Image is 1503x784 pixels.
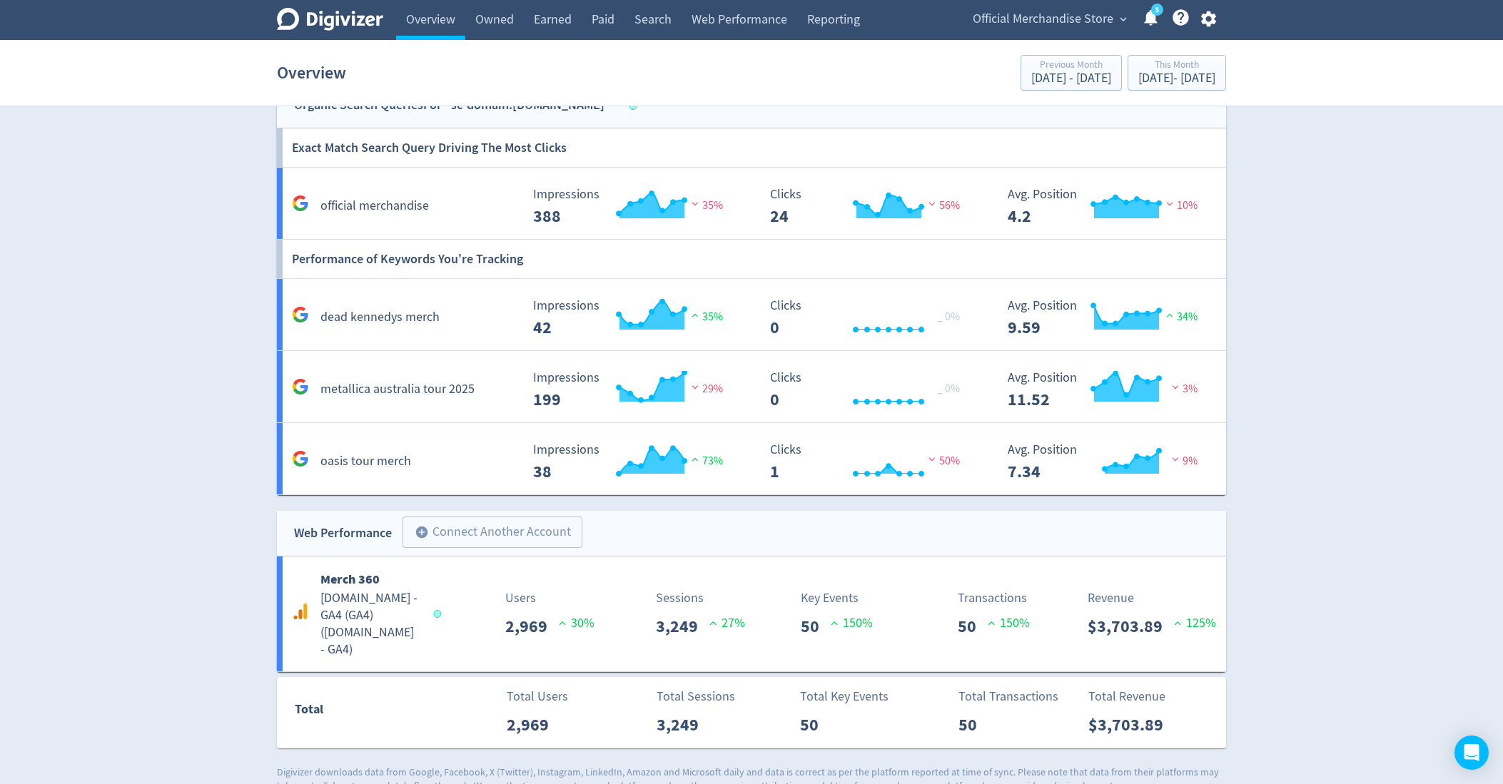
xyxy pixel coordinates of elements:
[1155,5,1159,15] text: 5
[937,310,960,324] span: _ 0%
[925,198,960,213] span: 56%
[294,523,392,544] div: Web Performance
[1001,371,1215,409] svg: Avg. Position 11.52
[1088,712,1175,738] p: $3,703.89
[559,614,594,633] p: 30 %
[1168,382,1183,392] img: negative-performance.svg
[1163,198,1198,213] span: 10%
[526,188,740,225] svg: Impressions 388
[657,712,710,738] p: 3,249
[763,371,977,409] svg: Clicks 0
[763,188,977,225] svg: Clicks 24
[526,371,740,409] svg: Impressions 199
[320,590,420,658] h5: [DOMAIN_NAME] - GA4 (GA4) ( [DOMAIN_NAME] - GA4 )
[507,712,560,738] p: 2,969
[763,299,977,337] svg: Clicks 0
[320,453,411,470] h5: oasis tour merch
[1001,188,1215,225] svg: Avg. Position 4.2
[1128,55,1226,91] button: This Month[DATE]- [DATE]
[656,589,704,608] p: Sessions
[1168,454,1198,468] span: 9%
[1117,13,1130,26] span: expand_more
[1088,589,1134,608] p: Revenue
[505,589,536,608] p: Users
[831,614,873,633] p: 150 %
[801,589,859,608] p: Key Events
[320,571,380,588] b: Merch 360
[277,556,1226,671] a: Merch 360[DOMAIN_NAME] - GA4 (GA4)([DOMAIN_NAME] - GA4)Users2,969 30%Sessions3,249 27%Key Events5...
[403,516,582,548] button: Connect Another Account
[688,454,723,468] span: 73%
[656,614,709,639] p: 3,249
[1001,299,1215,337] svg: Avg. Position 9.59
[434,610,446,618] span: Data last synced: 9 Sep 2025, 4:02pm (AEST)
[295,699,435,726] div: Total
[958,589,1027,608] p: Transactions
[277,279,1226,351] a: dead kennedys merch Impressions 42 Impressions 42 35% Clicks 0 Clicks 0 _ 0% Avg. Position 9.59 A...
[958,687,1058,706] p: Total Transactions
[292,240,523,278] h6: Performance of Keywords You're Tracking
[392,519,582,548] a: Connect Another Account
[988,614,1030,633] p: 150 %
[507,687,568,706] p: Total Users
[1031,60,1111,72] div: Previous Month
[657,687,735,706] p: Total Sessions
[320,381,475,398] h5: metallica australia tour 2025
[968,8,1130,31] button: Official Merchandise Store
[320,309,440,326] h5: dead kennedys merch
[688,454,702,464] img: positive-performance.svg
[415,525,429,539] span: add_circle
[688,310,702,320] img: positive-performance.svg
[800,687,889,706] p: Total Key Events
[800,712,830,738] p: 50
[925,454,960,468] span: 50%
[958,712,988,738] p: 50
[277,351,1226,423] a: metallica australia tour 2025 Impressions 199 Impressions 199 29% Clicks 0 Clicks 0 _ 0% Avg. Pos...
[292,450,309,467] svg: Google Analytics
[277,168,1226,240] a: official merchandise Impressions 388 Impressions 388 35% Clicks 24 Clicks 24 56% Avg. Position 4....
[801,614,831,639] p: 50
[688,198,702,209] img: negative-performance.svg
[1138,72,1215,85] div: [DATE] - [DATE]
[1168,454,1183,464] img: negative-performance.svg
[292,195,309,212] svg: Google Analytics
[277,423,1226,495] a: oasis tour merch Impressions 38 Impressions 38 73% Clicks 1 Clicks 1 50% Avg. Position 7.34 Avg. ...
[937,382,960,396] span: _ 0%
[1151,4,1163,16] a: 5
[277,50,346,96] h1: Overview
[526,443,740,481] svg: Impressions 38
[1031,72,1111,85] div: [DATE] - [DATE]
[1021,55,1122,91] button: Previous Month[DATE] - [DATE]
[973,8,1113,31] span: Official Merchandise Store
[688,310,723,324] span: 35%
[292,378,309,395] svg: Google Analytics
[1138,60,1215,72] div: This Month
[1163,198,1177,209] img: negative-performance.svg
[292,603,309,620] svg: Google Analytics
[1001,443,1215,481] svg: Avg. Position 7.34
[1088,614,1174,639] p: $3,703.89
[1088,687,1165,706] p: Total Revenue
[1168,382,1198,396] span: 3%
[688,382,702,392] img: negative-performance.svg
[505,614,559,639] p: 2,969
[958,614,988,639] p: 50
[688,198,723,213] span: 35%
[925,454,939,464] img: negative-performance.svg
[925,198,939,209] img: negative-performance.svg
[1163,310,1177,320] img: positive-performance.svg
[320,198,429,215] h5: official merchandise
[526,299,740,337] svg: Impressions 42
[1454,735,1489,770] div: Open Intercom Messenger
[292,128,567,167] h6: Exact Match Search Query Driving The Most Clicks
[1163,310,1198,324] span: 34%
[688,382,723,396] span: 29%
[763,443,977,481] svg: Clicks 1
[709,614,745,633] p: 27 %
[1174,614,1216,633] p: 125 %
[292,306,309,323] svg: Google Analytics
